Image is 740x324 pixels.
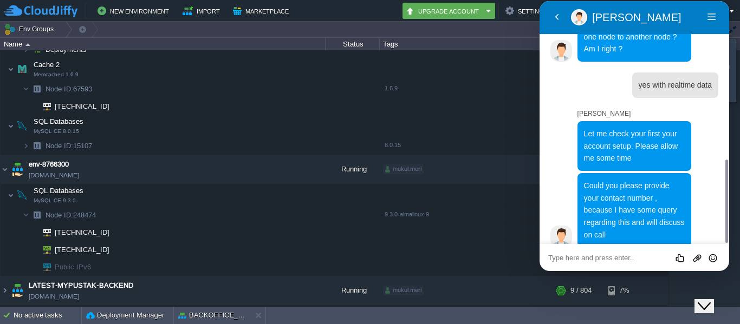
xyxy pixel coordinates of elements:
span: [TECHNICAL_ID] [54,98,111,115]
img: AMDAwAAAACH5BAEAAAAALAAAAAABAAEAAAICRAEAOw== [36,259,51,275]
span: SQL Databases [33,117,85,126]
img: AMDAwAAAACH5BAEAAAAALAAAAAABAAEAAAICRAEAOw== [29,224,36,241]
div: Tags [380,38,553,50]
img: AMDAwAAAACH5BAEAAAAALAAAAAABAAEAAAICRAEAOw== [10,155,25,184]
a: LATEST-MYPUSTAK-BACKEND [29,280,133,291]
a: SQL DatabasesMySQL CE 8.0.15 [33,117,85,125]
span: Cache 2 [33,60,61,69]
span: 8.0.15 [385,142,401,148]
img: AMDAwAAAACH5BAEAAAAALAAAAAABAAEAAAICRAEAOw== [15,184,30,206]
img: AMDAwAAAACH5BAEAAAAALAAAAAABAAEAAAICRAEAOw== [10,276,25,305]
button: Upgrade Account [406,4,483,17]
span: 1.6.9 [385,85,398,91]
span: SQL Databases [33,186,85,195]
a: [TECHNICAL_ID] [54,228,111,236]
a: Node ID:67593 [44,84,94,94]
img: AMDAwAAAACH5BAEAAAAALAAAAAABAAEAAAICRAEAOw== [23,137,29,154]
img: AMDAwAAAACH5BAEAAAAALAAAAAABAAEAAAICRAEAOw== [29,241,36,258]
img: AMDAwAAAACH5BAEAAAAALAAAAAABAAEAAAICRAEAOw== [29,137,44,154]
div: mukul.meri [383,286,424,295]
a: [TECHNICAL_ID] [54,102,111,110]
img: AMDAwAAAACH5BAEAAAAALAAAAAABAAEAAAICRAEAOw== [1,155,9,184]
img: AMDAwAAAACH5BAEAAAAALAAAAAABAAEAAAICRAEAOw== [36,98,51,115]
a: Node ID:15107 [44,141,94,150]
img: AMDAwAAAACH5BAEAAAAALAAAAAABAAEAAAICRAEAOw== [29,81,44,97]
img: AMDAwAAAACH5BAEAAAAALAAAAAABAAEAAAICRAEAOw== [25,43,30,46]
div: Running [326,276,380,305]
a: env-8766300 [29,159,69,170]
span: MySQL CE 8.0.15 [34,128,79,135]
img: CloudJiffy [4,4,77,18]
img: AMDAwAAAACH5BAEAAAAALAAAAAABAAEAAAICRAEAOw== [8,184,14,206]
span: 9.3.0-almalinux-9 [385,211,429,217]
button: Marketplace [233,4,292,17]
button: Settings [505,4,551,17]
img: AMDAwAAAACH5BAEAAAAALAAAAAABAAEAAAICRAEAOw== [36,224,51,241]
span: [TECHNICAL_ID] [54,224,111,241]
div: Name [1,38,325,50]
span: [TECHNICAL_ID] [54,241,111,258]
a: [DOMAIN_NAME] [29,291,79,302]
span: Node ID: [46,211,73,219]
span: Node ID: [46,85,73,93]
button: Import [183,4,223,17]
img: AMDAwAAAACH5BAEAAAAALAAAAAABAAEAAAICRAEAOw== [15,115,30,137]
div: No active tasks [14,307,81,324]
span: Public IPv6 [54,259,93,275]
img: AMDAwAAAACH5BAEAAAAALAAAAAABAAEAAAICRAEAOw== [8,58,14,80]
div: Running [326,155,380,184]
img: AMDAwAAAACH5BAEAAAAALAAAAAABAAEAAAICRAEAOw== [1,276,9,305]
button: Deployment Manager [86,310,164,321]
img: AMDAwAAAACH5BAEAAAAALAAAAAABAAEAAAICRAEAOw== [23,207,29,223]
span: Memcached 1.6.9 [34,71,79,78]
a: Node ID:248474 [44,210,98,220]
img: AMDAwAAAACH5BAEAAAAALAAAAAABAAEAAAICRAEAOw== [36,241,51,258]
button: Env Groups [4,22,57,37]
span: MySQL CE 9.3.0 [34,197,76,204]
div: 7% [608,276,644,305]
img: AMDAwAAAACH5BAEAAAAALAAAAAABAAEAAAICRAEAOw== [29,259,36,275]
div: mukul.meri [383,164,424,174]
a: [TECHNICAL_ID] [54,246,111,254]
iframe: chat widget [540,1,729,271]
span: 67593 [44,84,94,94]
span: 248474 [44,210,98,220]
iframe: chat widget [694,281,729,313]
img: AMDAwAAAACH5BAEAAAAALAAAAAABAAEAAAICRAEAOw== [29,207,44,223]
button: New Environment [98,4,172,17]
img: AMDAwAAAACH5BAEAAAAALAAAAAABAAEAAAICRAEAOw== [8,115,14,137]
span: Node ID: [46,142,73,150]
div: Status [326,38,379,50]
span: [DOMAIN_NAME] [29,170,79,181]
img: AMDAwAAAACH5BAEAAAAALAAAAAABAAEAAAICRAEAOw== [23,81,29,97]
img: AMDAwAAAACH5BAEAAAAALAAAAAABAAEAAAICRAEAOw== [29,98,36,115]
div: 9 / 804 [570,276,592,305]
img: AMDAwAAAACH5BAEAAAAALAAAAAABAAEAAAICRAEAOw== [15,58,30,80]
a: Public IPv6 [54,263,93,271]
button: BACKOFFICE_LIVE_APP_BACKEND [178,310,246,321]
a: Cache 2Memcached 1.6.9 [33,61,61,69]
a: SQL DatabasesMySQL CE 9.3.0 [33,187,85,195]
span: 15107 [44,141,94,150]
